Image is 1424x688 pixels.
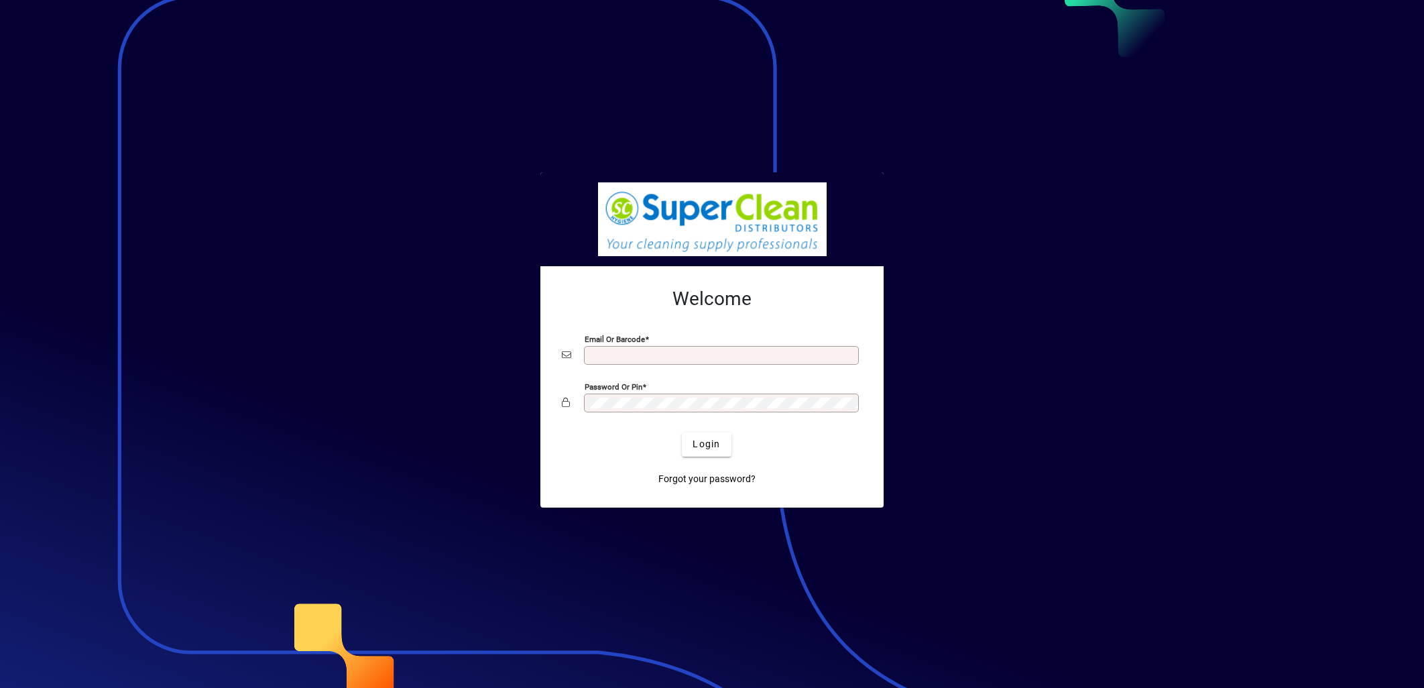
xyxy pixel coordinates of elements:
[585,382,642,391] mat-label: Password or Pin
[693,437,720,451] span: Login
[682,433,731,457] button: Login
[585,334,645,343] mat-label: Email or Barcode
[562,288,862,310] h2: Welcome
[658,472,756,486] span: Forgot your password?
[653,467,761,492] a: Forgot your password?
